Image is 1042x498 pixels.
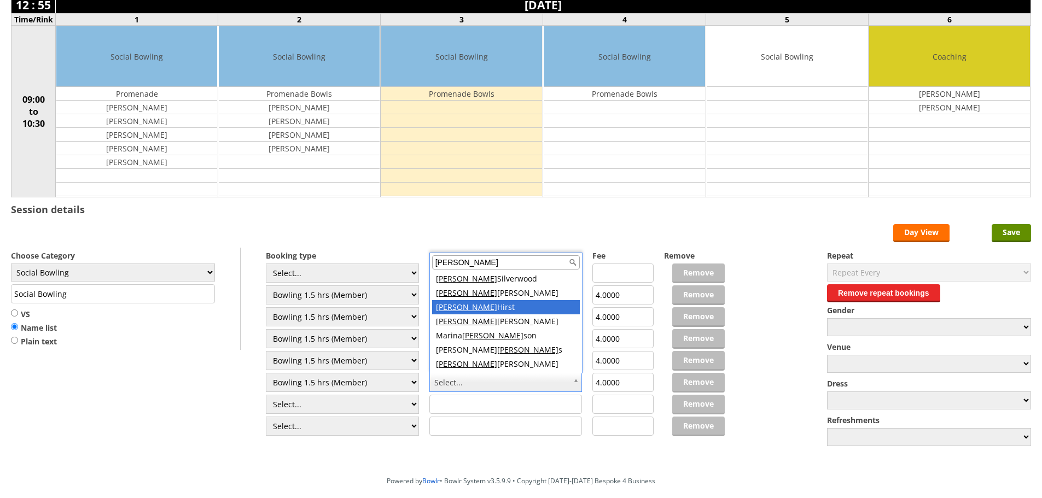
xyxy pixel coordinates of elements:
[432,286,580,300] div: [PERSON_NAME]
[432,343,580,357] div: [PERSON_NAME] s
[436,302,497,312] span: [PERSON_NAME]
[432,300,580,314] div: Hirst
[462,330,523,341] span: [PERSON_NAME]
[432,314,580,329] div: [PERSON_NAME]
[436,288,497,298] span: [PERSON_NAME]
[436,316,497,326] span: [PERSON_NAME]
[497,344,558,355] span: [PERSON_NAME]
[432,357,580,371] div: [PERSON_NAME]
[436,273,497,284] span: [PERSON_NAME]
[436,359,497,369] span: [PERSON_NAME]
[432,272,580,286] div: Silverwood
[432,329,580,343] div: Marina son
